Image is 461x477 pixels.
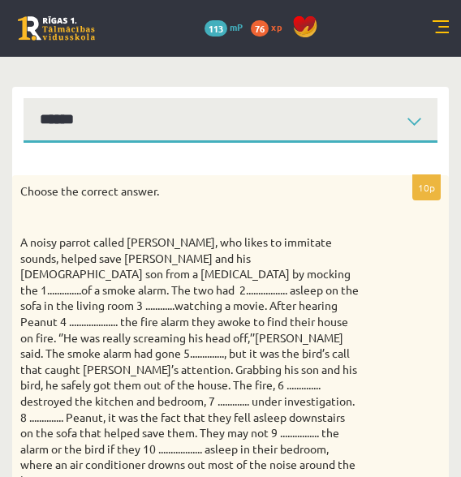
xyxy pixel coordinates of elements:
span: 113 [205,20,227,37]
span: xp [271,20,282,33]
a: Rīgas 1. Tālmācības vidusskola [18,16,95,41]
span: 76 [251,20,269,37]
p: Choose the correct answer. [20,183,360,200]
a: 76 xp [251,20,290,33]
span: mP [230,20,243,33]
p: 10p [412,174,441,200]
